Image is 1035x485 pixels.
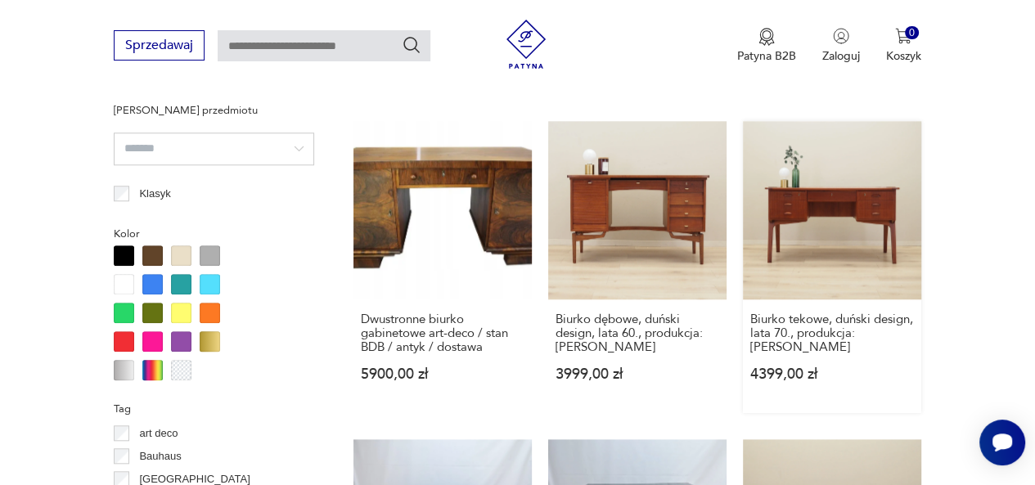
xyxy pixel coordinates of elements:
[361,367,524,381] p: 5900,00 zł
[737,28,796,64] a: Ikona medaluPatyna B2B
[353,121,532,413] a: Dwustronne biurko gabinetowe art-deco / stan BDB / antyk / dostawaDwustronne biurko gabinetowe ar...
[139,447,181,465] p: Bauhaus
[750,367,914,381] p: 4399,00 zł
[548,121,727,413] a: Biurko dębowe, duński design, lata 60., produkcja: DaniaBiurko dębowe, duński design, lata 60., p...
[905,26,919,40] div: 0
[743,121,921,413] a: Biurko tekowe, duński design, lata 70., produkcja: DaniaBiurko tekowe, duński design, lata 70., p...
[979,420,1025,465] iframe: Smartsupp widget button
[114,101,314,119] p: [PERSON_NAME] przedmiotu
[758,28,775,46] img: Ikona medalu
[114,400,314,418] p: Tag
[822,48,860,64] p: Zaloguj
[139,424,178,442] p: art deco
[833,28,849,44] img: Ikonka użytkownika
[822,28,860,64] button: Zaloguj
[139,185,170,203] p: Klasyk
[895,28,911,44] img: Ikona koszyka
[361,312,524,354] h3: Dwustronne biurko gabinetowe art-deco / stan BDB / antyk / dostawa
[737,48,796,64] p: Patyna B2B
[502,20,551,69] img: Patyna - sklep z meblami i dekoracjami vintage
[556,312,719,354] h3: Biurko dębowe, duński design, lata 60., produkcja: [PERSON_NAME]
[114,41,205,52] a: Sprzedawaj
[750,312,914,354] h3: Biurko tekowe, duński design, lata 70., produkcja: [PERSON_NAME]
[737,28,796,64] button: Patyna B2B
[886,28,921,64] button: 0Koszyk
[886,48,921,64] p: Koszyk
[402,35,421,55] button: Szukaj
[114,225,314,243] p: Kolor
[556,367,719,381] p: 3999,00 zł
[114,30,205,61] button: Sprzedawaj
